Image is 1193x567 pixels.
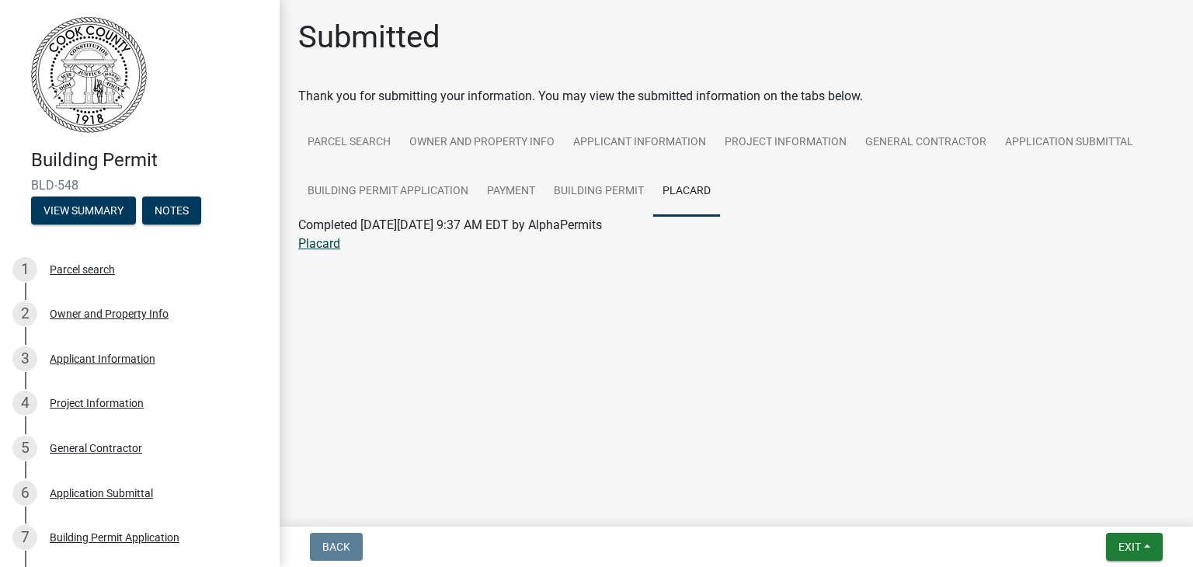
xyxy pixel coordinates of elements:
a: Owner and Property Info [400,118,564,168]
div: 1 [12,257,37,282]
h1: Submitted [298,19,440,56]
h4: Building Permit [31,149,267,172]
div: Parcel search [50,264,115,275]
button: View Summary [31,197,136,224]
div: Thank you for submitting your information. You may view the submitted information on the tabs below. [298,87,1174,106]
button: Back [310,533,363,561]
a: Placard [653,167,720,217]
div: 5 [12,436,37,461]
div: 3 [12,346,37,371]
div: 7 [12,525,37,550]
button: Notes [142,197,201,224]
div: 4 [12,391,37,416]
a: Building Permit Application [298,167,478,217]
div: General Contractor [50,443,142,454]
a: Payment [478,167,544,217]
span: Back [322,541,350,553]
span: BLD-548 [31,178,249,193]
div: 2 [12,301,37,326]
wm-modal-confirm: Summary [31,205,136,217]
a: Applicant Information [564,118,715,168]
div: Application Submittal [50,488,153,499]
div: Applicant Information [50,353,155,364]
img: Cook County, Georgia [31,16,147,133]
a: Parcel search [298,118,400,168]
div: Building Permit Application [50,532,179,543]
span: Completed [DATE][DATE] 9:37 AM EDT by AlphaPermits [298,217,602,232]
button: Exit [1106,533,1163,561]
a: General Contractor [856,118,996,168]
div: Project Information [50,398,144,409]
div: Owner and Property Info [50,308,169,319]
a: Application Submittal [996,118,1143,168]
a: Building Permit [544,167,653,217]
a: Placard [298,236,340,251]
a: Project Information [715,118,856,168]
span: Exit [1118,541,1141,553]
div: 6 [12,481,37,506]
wm-modal-confirm: Notes [142,205,201,217]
